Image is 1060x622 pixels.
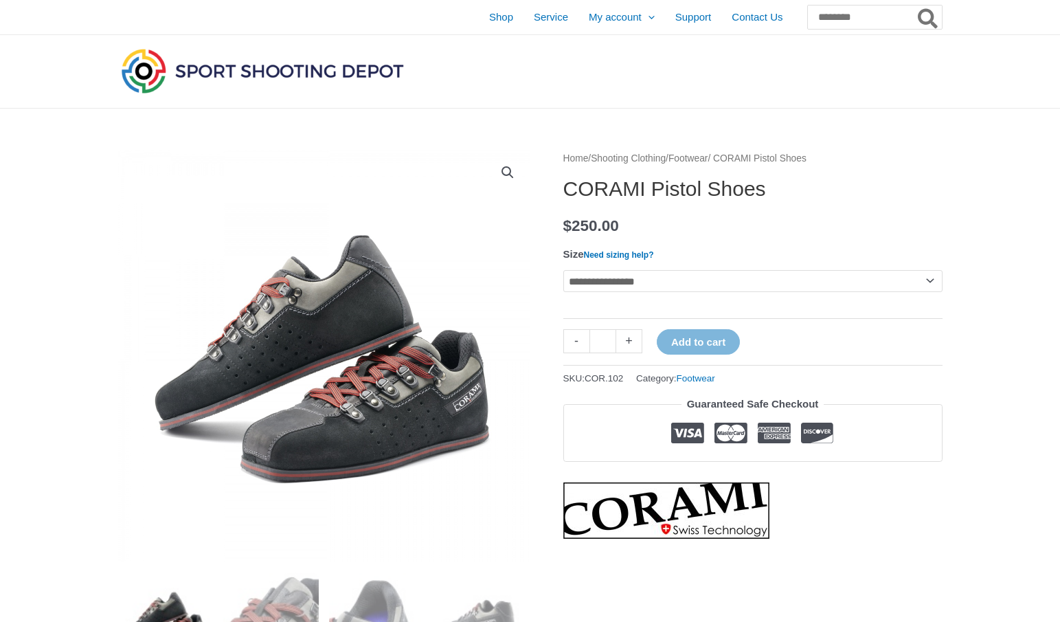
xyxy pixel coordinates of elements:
a: Shooting Clothing [591,153,666,164]
a: Home [563,153,589,164]
a: - [563,329,589,353]
bdi: 250.00 [563,217,619,234]
img: CORAMI Pistol Shoes [118,150,530,562]
img: Sport Shooting Depot [118,45,407,96]
button: Search [915,5,942,29]
a: View full-screen image gallery [495,160,520,185]
span: COR.102 [585,373,623,384]
a: CORAMI [563,482,769,539]
a: Footwear [677,373,715,384]
span: Category: [636,370,715,387]
h1: CORAMI Pistol Shoes [563,177,943,201]
legend: Guaranteed Safe Checkout [681,395,824,414]
span: SKU: [563,370,624,387]
a: Need sizing help? [584,250,654,260]
span: $ [563,217,572,234]
nav: Breadcrumb [563,150,943,168]
button: Add to cart [657,329,740,355]
a: Footwear [668,153,708,164]
input: Product quantity [589,329,616,353]
label: Size [563,248,654,260]
a: + [616,329,642,353]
